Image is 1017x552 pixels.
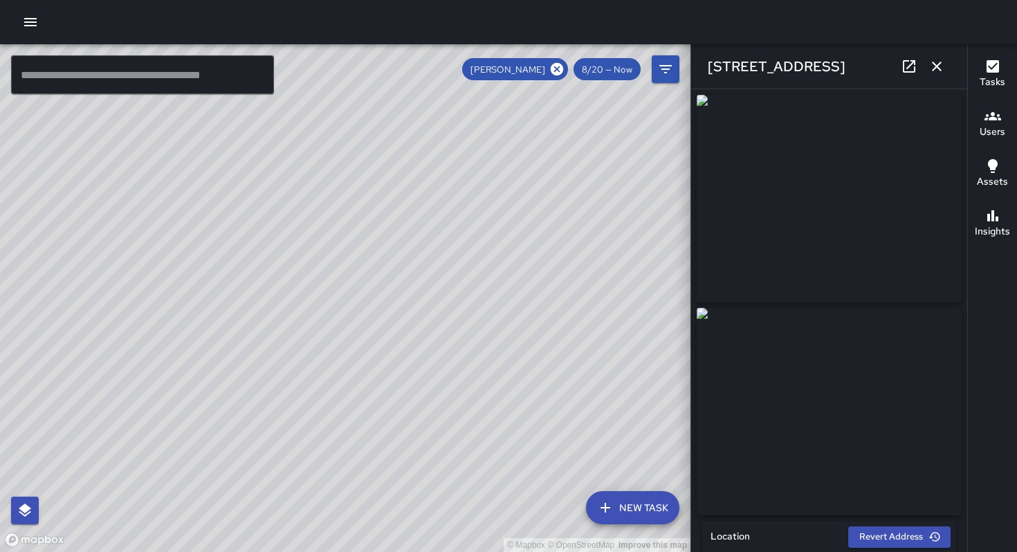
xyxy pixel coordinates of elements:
[977,174,1008,190] h6: Assets
[975,224,1010,239] h6: Insights
[586,491,679,524] button: New Task
[968,199,1017,249] button: Insights
[574,64,641,75] span: 8/20 — Now
[980,75,1005,90] h6: Tasks
[697,308,962,515] img: request_images%2F3b13bc60-7f91-11f0-a4b5-43d2b87f6f50
[462,64,553,75] span: [PERSON_NAME]
[652,55,679,83] button: Filters
[697,95,962,302] img: request_images%2F39d8f270-7f91-11f0-a4b5-43d2b87f6f50
[980,125,1005,140] h6: Users
[708,55,845,77] h6: [STREET_ADDRESS]
[848,526,951,548] button: Revert Address
[968,100,1017,149] button: Users
[462,58,568,80] div: [PERSON_NAME]
[711,529,750,544] h6: Location
[968,50,1017,100] button: Tasks
[968,149,1017,199] button: Assets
